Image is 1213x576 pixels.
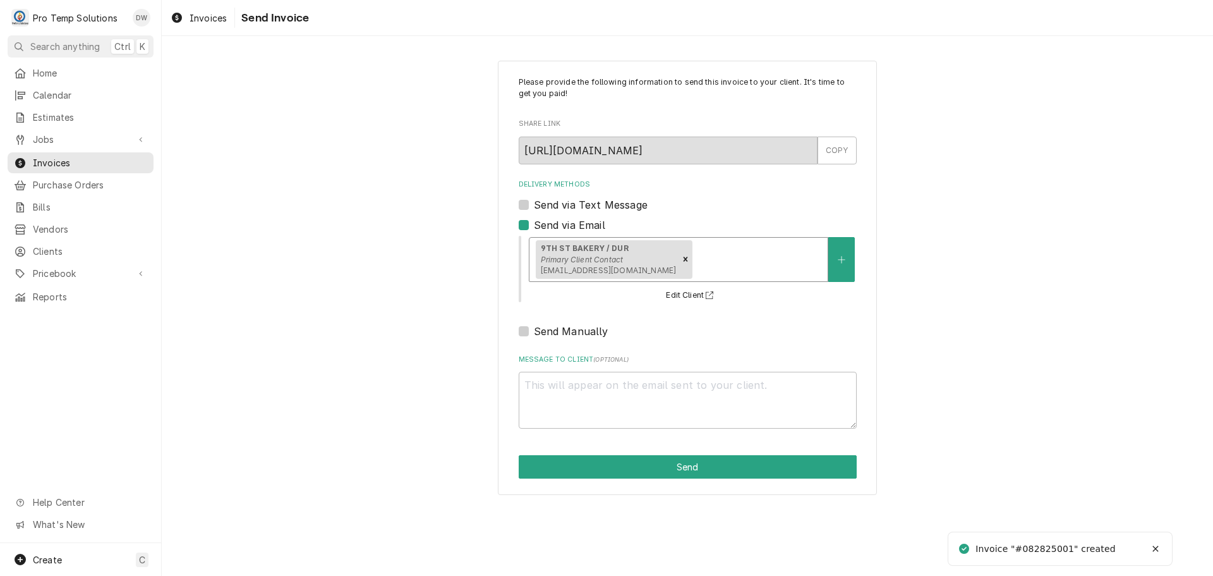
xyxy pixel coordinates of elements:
span: Help Center [33,496,146,509]
span: [EMAIL_ADDRESS][DOMAIN_NAME] [541,266,676,275]
div: Pro Temp Solutions [33,11,118,25]
button: Send [519,455,857,479]
span: Invoices [33,156,147,169]
a: Go to Help Center [8,492,154,513]
button: Search anythingCtrlK [8,35,154,58]
span: Ctrl [114,40,131,53]
span: Search anything [30,40,100,53]
a: Go to Jobs [8,129,154,150]
p: Please provide the following information to send this invoice to your client. It's time to get yo... [519,77,857,100]
a: Vendors [8,219,154,240]
span: ( optional ) [593,356,629,363]
span: Home [33,66,147,80]
a: Reports [8,286,154,307]
a: Invoices [8,152,154,173]
button: Create New Contact [828,237,855,282]
label: Send Manually [534,324,608,339]
span: Bills [33,200,147,214]
em: Primary Client Contact [541,255,624,264]
span: Invoices [190,11,227,25]
div: DW [133,9,150,27]
span: Pricebook [33,267,128,280]
div: Invoice Send Form [519,77,857,429]
div: P [11,9,29,27]
a: Home [8,63,154,83]
a: Go to Pricebook [8,263,154,284]
span: K [140,40,145,53]
label: Send via Text Message [534,197,648,212]
svg: Create New Contact [838,255,845,264]
label: Share Link [519,119,857,129]
button: COPY [818,137,857,164]
a: Clients [8,241,154,262]
div: Invoice Send [498,61,877,495]
span: Clients [33,245,147,258]
strong: 9TH ST BAKERY / DUR [541,243,629,253]
span: Jobs [33,133,128,146]
label: Send via Email [534,218,605,233]
div: Delivery Methods [519,180,857,339]
div: Remove [object Object] [679,240,692,279]
label: Message to Client [519,355,857,365]
label: Delivery Methods [519,180,857,190]
a: Go to What's New [8,514,154,535]
a: Invoices [166,8,232,28]
span: Create [33,555,62,565]
span: Send Invoice [238,9,309,27]
div: Button Group Row [519,455,857,479]
div: Pro Temp Solutions's Avatar [11,9,29,27]
a: Bills [8,197,154,218]
div: Invoice "#082825001" created [975,542,1117,556]
a: Estimates [8,107,154,128]
div: Message to Client [519,355,857,429]
span: C [139,553,145,567]
span: Reports [33,290,147,303]
span: Vendors [33,223,147,236]
div: Share Link [519,119,857,164]
div: Dana Williams's Avatar [133,9,150,27]
a: Purchase Orders [8,175,154,195]
a: Calendar [8,85,154,106]
span: Calendar [33,89,147,102]
span: Purchase Orders [33,178,147,192]
div: Button Group [519,455,857,479]
span: What's New [33,518,146,531]
button: Edit Client [664,288,719,303]
span: Estimates [33,111,147,124]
